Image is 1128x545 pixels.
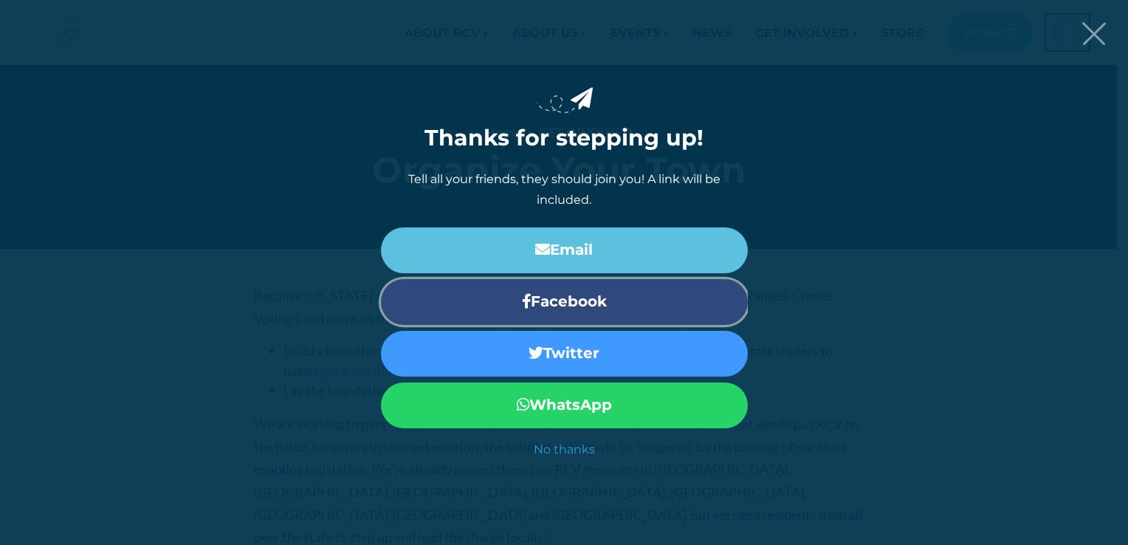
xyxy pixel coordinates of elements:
[381,279,748,325] a: Facebook
[381,331,748,377] a: Twitter
[381,227,748,273] a: Email
[381,440,748,458] a: No thanks
[381,383,748,428] a: WhatsApp
[381,125,748,151] h1: Thanks for stepping up!
[1082,22,1106,45] button: Close
[381,169,748,209] p: Tell all your friends, they should join you! A link will be included.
